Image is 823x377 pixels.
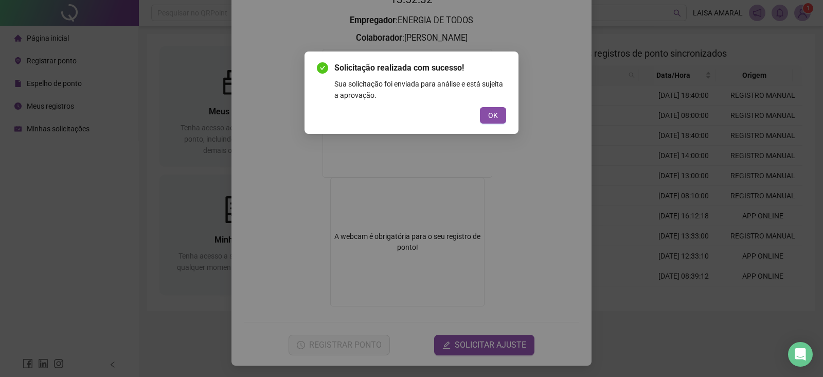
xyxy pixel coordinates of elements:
[317,62,328,74] span: check-circle
[334,78,506,101] div: Sua solicitação foi enviada para análise e está sujeita a aprovação.
[334,62,506,74] span: Solicitação realizada com sucesso!
[480,107,506,124] button: OK
[488,110,498,121] span: OK
[788,342,813,367] div: Open Intercom Messenger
